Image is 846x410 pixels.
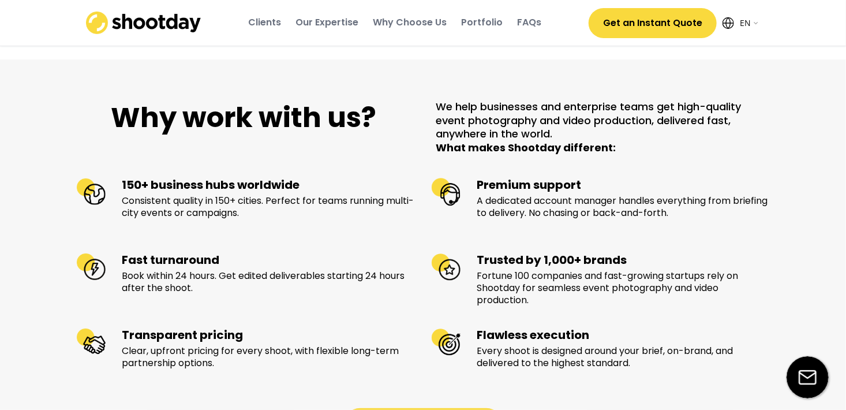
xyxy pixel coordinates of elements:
[77,100,410,136] h1: Why work with us?
[122,177,414,192] div: 150+ business hubs worldwide
[477,252,769,267] div: Trusted by 1,000+ brands
[122,345,414,370] div: Clear, upfront pricing for every shoot, with flexible long-term partnership options.
[432,252,461,281] img: Trusted by 1,000+ brands
[77,252,106,281] img: Fast turnaround
[86,12,201,34] img: shootday_logo.png
[77,327,106,356] img: Transparent pricing
[296,16,359,29] div: Our Expertise
[477,270,769,306] div: Fortune 100 companies and fast-growing startups rely on Shootday for seamless event photography a...
[477,177,769,192] div: Premium support
[477,345,769,370] div: Every shoot is designed around your brief, on-brand, and delivered to the highest standard.
[122,195,414,219] div: Consistent quality in 150+ cities. Perfect for teams running multi-city events or campaigns.
[518,16,542,29] div: FAQs
[249,16,282,29] div: Clients
[723,17,734,29] img: Icon%20feather-globe%20%281%29.svg
[436,140,616,155] strong: What makes Shootday different:
[787,356,829,398] img: email-icon%20%281%29.svg
[432,177,461,206] img: Premium support
[122,270,414,295] div: Book within 24 hours. Get edited deliverables starting 24 hours after the shoot.
[432,327,461,356] img: Flawless execution
[462,16,503,29] div: Portfolio
[77,177,106,206] img: 150+ business hubs worldwide
[122,252,414,267] div: Fast turnaround
[589,8,717,38] button: Get an Instant Quote
[436,100,770,154] h2: We help businesses and enterprise teams get high-quality event photography and video production, ...
[373,16,447,29] div: Why Choose Us
[477,195,769,219] div: A dedicated account manager handles everything from briefing to delivery. No chasing or back-and-...
[122,327,414,342] div: Transparent pricing
[477,327,769,342] div: Flawless execution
